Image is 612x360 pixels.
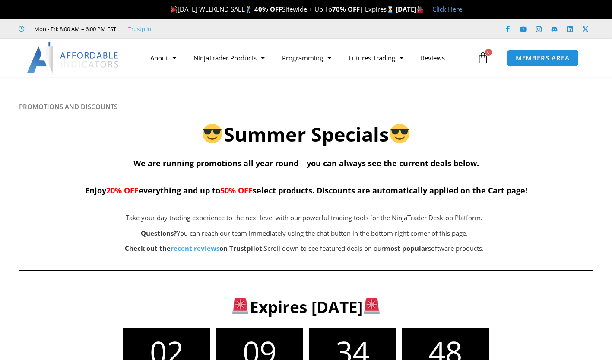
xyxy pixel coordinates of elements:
[254,5,282,13] strong: 40% OFF
[507,49,579,67] a: MEMBERS AREA
[340,48,412,68] a: Futures Trading
[33,297,579,317] h3: Expires [DATE]
[126,213,482,222] span: Take your day trading experience to the next level with our powerful trading tools for the NinjaT...
[417,6,423,13] img: 🏭
[432,5,462,13] a: Click Here
[62,227,547,240] p: You can reach our team immediately using the chat button in the bottom right corner of this page.
[485,49,492,56] span: 0
[245,6,252,13] img: 🏌️‍♂️
[133,158,479,168] span: We are running promotions all year round – you can always see the current deals below.
[387,6,393,13] img: ⌛
[516,55,570,61] span: MEMBERS AREA
[32,24,116,34] span: Mon - Fri: 8:00 AM – 6:00 PM EST
[171,244,219,253] a: recent reviews
[390,124,409,143] img: 😎
[171,6,177,13] img: 🎉
[364,298,380,314] img: 🚨
[19,103,593,111] h6: PROMOTIONS AND DISCOUNTS
[332,5,360,13] strong: 70% OFF
[273,48,340,68] a: Programming
[232,298,248,314] img: 🚨
[396,5,424,13] strong: [DATE]
[141,229,177,237] strong: Questions?
[464,45,502,70] a: 0
[142,48,185,68] a: About
[85,185,527,196] span: Enjoy everything and up to select products. Discounts are automatically applied on the Cart page!
[185,48,273,68] a: NinjaTrader Products
[128,24,153,34] a: Trustpilot
[203,124,222,143] img: 😎
[220,185,253,196] span: 50% OFF
[412,48,453,68] a: Reviews
[125,244,264,253] strong: Check out the on Trustpilot.
[19,122,593,147] h2: Summer Specials
[106,185,139,196] span: 20% OFF
[384,244,428,253] b: most popular
[62,243,547,255] p: Scroll down to see featured deals on our software products.
[142,48,475,68] nav: Menu
[27,42,120,73] img: LogoAI | Affordable Indicators – NinjaTrader
[168,5,395,13] span: [DATE] WEEKEND SALE Sitewide + Up To | Expires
